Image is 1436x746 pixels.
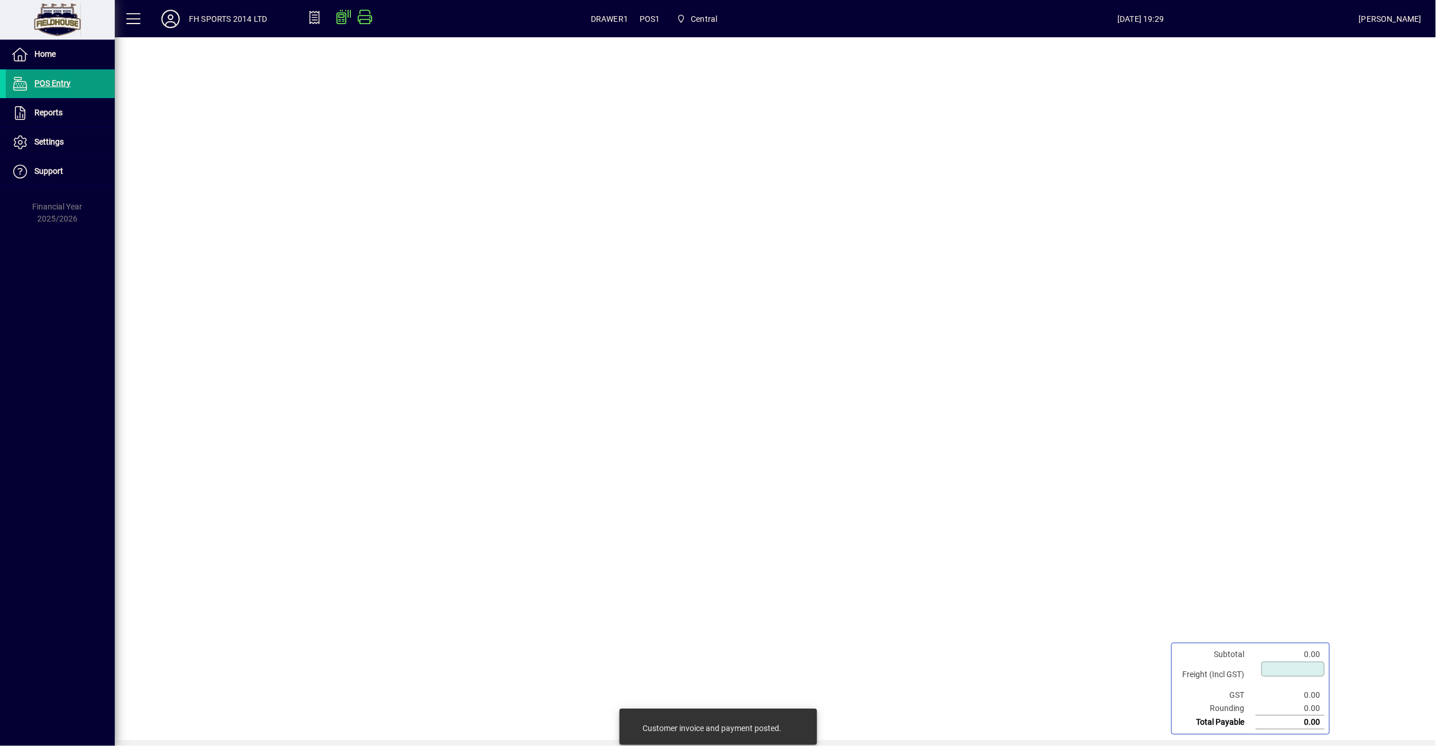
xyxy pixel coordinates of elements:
span: Central [691,10,717,28]
a: Reports [6,99,115,127]
td: 0.00 [1256,689,1325,702]
button: Profile [152,9,189,29]
span: Settings [34,137,64,146]
span: Home [34,49,56,59]
span: Reports [34,108,63,117]
div: FH SPORTS 2014 LTD [189,10,267,28]
a: Settings [6,128,115,157]
span: Support [34,166,63,176]
td: Rounding [1176,702,1256,716]
td: Freight (Incl GST) [1176,661,1256,689]
div: Customer invoice and payment posted. [643,722,782,734]
span: POS Entry [34,79,71,88]
span: POS1 [640,10,660,28]
td: 0.00 [1256,702,1325,716]
a: Support [6,157,115,186]
td: 0.00 [1256,648,1325,661]
div: [PERSON_NAME] [1359,10,1422,28]
td: Subtotal [1176,648,1256,661]
span: Central [672,9,722,29]
td: 0.00 [1256,716,1325,729]
a: Home [6,40,115,69]
td: GST [1176,689,1256,702]
span: DRAWER1 [591,10,628,28]
span: [DATE] 19:29 [923,10,1359,28]
td: Total Payable [1176,716,1256,729]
